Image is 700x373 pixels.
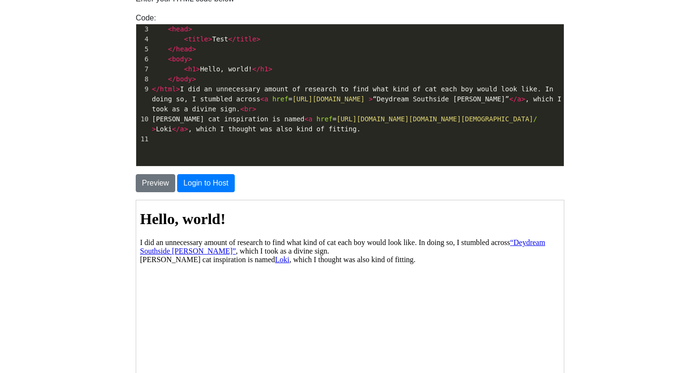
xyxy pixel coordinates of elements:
[196,65,200,73] span: >
[184,65,188,73] span: <
[208,35,212,43] span: >
[184,35,188,43] span: <
[172,125,180,133] span: </
[136,84,150,94] div: 9
[260,65,269,73] span: h1
[160,85,176,93] span: html
[309,115,312,123] span: a
[172,55,188,63] span: body
[152,35,260,43] span: Test
[152,85,160,93] span: </
[4,10,424,28] h1: Hello, world!
[240,105,244,113] span: <
[317,115,333,123] span: href
[517,95,521,103] span: a
[136,34,150,44] div: 4
[521,95,525,103] span: >
[236,35,256,43] span: title
[180,125,184,133] span: a
[136,54,150,64] div: 6
[152,115,541,133] span: [PERSON_NAME] cat inspiration is named = Loki , which I thought was also kind of fitting.
[264,95,268,103] span: a
[176,75,192,83] span: body
[4,38,409,55] a: “Deydream Southside [PERSON_NAME]”
[244,105,252,113] span: br
[139,55,153,63] a: Loki
[184,125,188,133] span: >
[268,65,272,73] span: >
[129,12,571,167] div: Code:
[168,75,176,83] span: </
[252,105,256,113] span: >
[168,55,172,63] span: <
[188,65,196,73] span: h1
[260,95,264,103] span: <
[136,74,150,84] div: 8
[4,10,424,63] body: I did an unnecessary amount of research to find what kind of cat each boy would look like. In doi...
[228,35,236,43] span: </
[252,65,260,73] span: </
[168,25,172,33] span: <
[292,95,365,103] span: [URL][DOMAIN_NAME]
[136,114,150,124] div: 10
[192,75,196,83] span: >
[176,85,180,93] span: >
[136,64,150,74] div: 7
[176,45,192,53] span: head
[509,95,517,103] span: </
[256,35,260,43] span: >
[192,45,196,53] span: >
[369,95,372,103] span: >
[152,125,156,133] span: >
[337,115,533,123] span: [URL][DOMAIN_NAME][DOMAIN_NAME][DEMOGRAPHIC_DATA]
[188,25,192,33] span: >
[152,65,272,73] span: Hello, world!
[172,25,188,33] span: head
[168,45,176,53] span: </
[177,174,234,192] button: Login to Host
[533,115,537,123] span: /
[272,95,289,103] span: href
[136,174,175,192] button: Preview
[304,115,308,123] span: <
[136,134,150,144] div: 11
[188,55,192,63] span: >
[188,35,208,43] span: title
[136,44,150,54] div: 5
[152,85,565,113] span: I did an unnecessary amount of research to find what kind of cat each boy would look like. In doi...
[136,24,150,34] div: 3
